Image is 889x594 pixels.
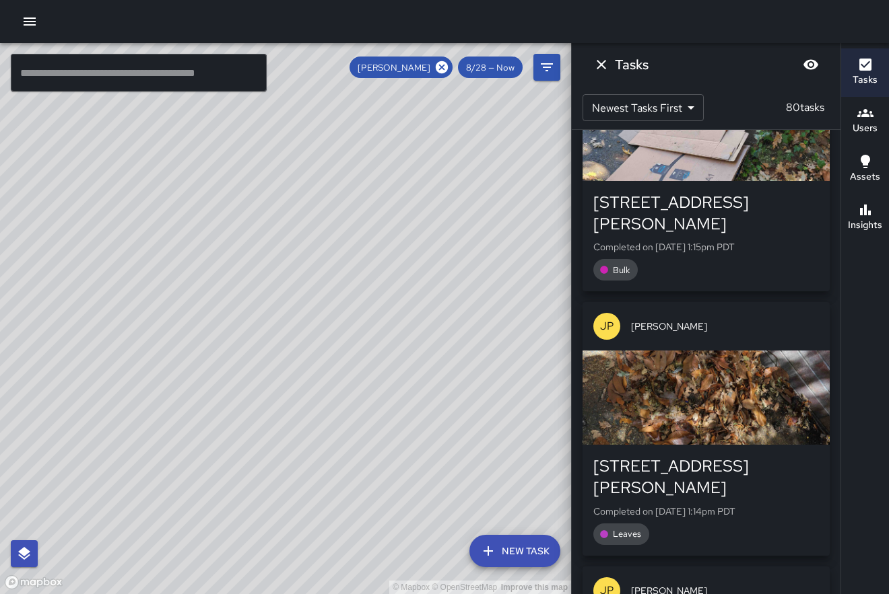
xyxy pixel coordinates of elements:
[593,240,819,254] p: Completed on [DATE] 1:15pm PDT
[593,192,819,235] div: [STREET_ADDRESS][PERSON_NAME]
[850,170,880,184] h6: Assets
[533,54,560,81] button: Filters
[841,145,889,194] button: Assets
[605,528,649,540] span: Leaves
[797,51,824,78] button: Blur
[848,218,882,233] h6: Insights
[841,97,889,145] button: Users
[853,73,878,87] h6: Tasks
[600,318,614,334] p: JP
[350,62,438,73] span: [PERSON_NAME]
[631,320,819,333] span: [PERSON_NAME]
[583,38,830,291] button: JP[PERSON_NAME][STREET_ADDRESS][PERSON_NAME]Completed on [DATE] 1:15pm PDTBulk
[853,121,878,136] h6: Users
[781,100,830,116] p: 80 tasks
[841,48,889,97] button: Tasks
[469,535,560,567] button: New Task
[593,505,819,518] p: Completed on [DATE] 1:14pm PDT
[593,455,819,498] div: [STREET_ADDRESS][PERSON_NAME]
[588,51,615,78] button: Dismiss
[458,62,523,73] span: 8/28 — Now
[583,302,830,555] button: JP[PERSON_NAME][STREET_ADDRESS][PERSON_NAME]Completed on [DATE] 1:14pm PDTLeaves
[615,54,649,75] h6: Tasks
[841,194,889,242] button: Insights
[350,57,453,78] div: [PERSON_NAME]
[605,264,638,276] span: Bulk
[583,94,704,121] div: Newest Tasks First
